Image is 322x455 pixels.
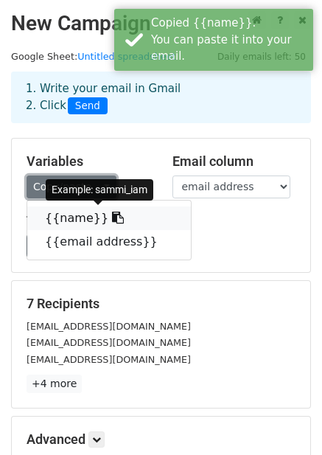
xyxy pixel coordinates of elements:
[46,179,153,201] div: Example: sammi_iam
[27,354,191,365] small: [EMAIL_ADDRESS][DOMAIN_NAME]
[27,321,191,332] small: [EMAIL_ADDRESS][DOMAIN_NAME]
[27,153,150,170] h5: Variables
[27,176,116,198] a: Copy/paste...
[27,206,191,230] a: {{name}}
[248,384,322,455] div: 聊天小组件
[151,15,307,65] div: Copied {{name}}. You can paste it into your email.
[77,51,175,62] a: Untitled spreadsheet
[248,384,322,455] iframe: Chat Widget
[11,51,176,62] small: Google Sheet:
[27,337,191,348] small: [EMAIL_ADDRESS][DOMAIN_NAME]
[68,97,108,115] span: Send
[27,296,295,312] h5: 7 Recipients
[15,80,307,114] div: 1. Write your email in Gmail 2. Click
[27,230,191,254] a: {{email address}}
[11,11,311,36] h2: New Campaign
[172,153,296,170] h5: Email column
[27,375,82,393] a: +4 more
[27,431,295,448] h5: Advanced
